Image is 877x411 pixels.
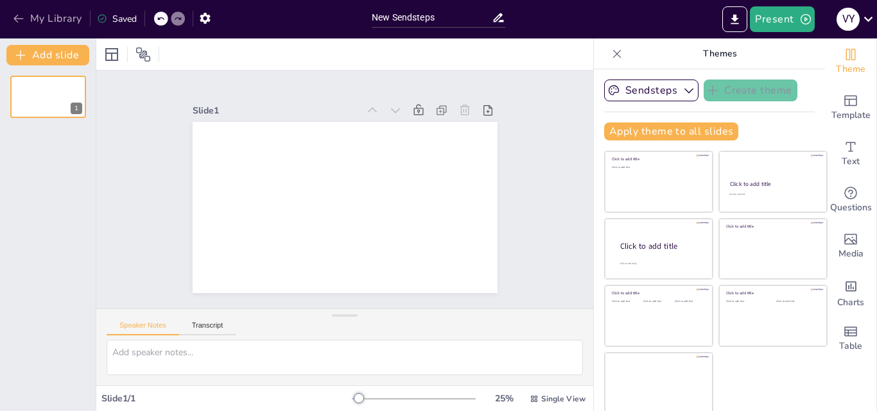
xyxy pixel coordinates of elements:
[842,155,860,169] span: Text
[730,180,815,188] div: Click to add title
[71,103,82,114] div: 1
[10,76,86,118] div: 1
[825,85,876,131] div: Add ready made slides
[612,300,641,303] div: Click to add text
[825,315,876,362] div: Add a table
[101,392,352,405] div: Slide 1 / 1
[825,131,876,177] div: Add text boxes
[620,262,701,265] div: Click to add body
[750,6,814,32] button: Present
[726,224,818,229] div: Click to add title
[836,62,865,76] span: Theme
[726,290,818,296] div: Click to add title
[837,6,860,32] button: V Y
[612,166,704,169] div: Click to add text
[729,193,815,196] div: Click to add text
[643,300,672,303] div: Click to add text
[831,108,871,122] span: Template
[675,300,704,303] div: Click to add text
[704,80,797,101] button: Create theme
[825,223,876,269] div: Add images, graphics, shapes or video
[839,339,862,353] span: Table
[838,247,864,261] span: Media
[97,13,137,25] div: Saved
[489,392,519,405] div: 25 %
[101,44,122,65] div: Layout
[726,300,767,303] div: Click to add text
[776,300,817,303] div: Click to add text
[604,122,738,140] button: Apply theme to all slides
[825,269,876,315] div: Add charts and graphs
[179,321,236,335] button: Transcript
[837,296,864,310] span: Charts
[135,47,151,62] span: Position
[837,8,860,31] div: V Y
[10,8,87,29] button: My Library
[825,38,876,85] div: Change the overall theme
[6,45,89,65] button: Add slide
[604,80,699,101] button: Sendsteps
[612,156,704,162] div: Click to add title
[281,24,412,144] div: Slide 1
[541,394,586,404] span: Single View
[722,6,747,32] button: Export to PowerPoint
[620,240,702,251] div: Click to add title
[612,290,704,296] div: Click to add title
[627,38,812,69] p: Themes
[107,321,179,335] button: Speaker Notes
[825,177,876,223] div: Get real-time input from your audience
[372,8,492,27] input: Insert title
[830,201,872,215] span: Questions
